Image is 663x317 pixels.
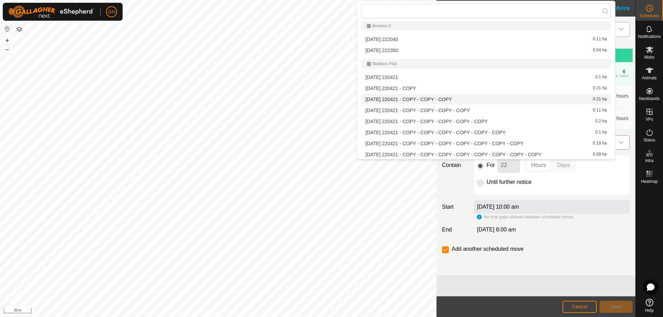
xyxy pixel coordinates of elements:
[365,86,416,91] span: [DATE] 220421 - COPY
[645,308,654,313] span: Help
[365,141,523,146] span: [DATE] 220421 - COPY - COPY - COPY - COPY - COPY - COPY - COPY
[477,227,516,232] span: [DATE] 8:00 am
[571,304,588,309] span: Cancel
[361,34,611,44] li: 2025-08-10 222040
[3,25,11,33] button: Reset Map
[8,6,95,18] img: Gallagher Logo
[593,97,607,102] span: 0.21 ha
[361,116,611,127] li: 2025-08-10 220421 - COPY - COPY - COPY - COPY - COPY
[613,69,616,74] div: 1
[612,93,628,99] span: 2 hours
[610,304,622,309] span: Save
[641,179,658,184] span: Heatmap
[638,34,661,39] span: Notifications
[636,296,663,315] a: Help
[365,97,452,102] span: [DATE] 220421 - COPY - COPY - COPY
[365,48,398,53] span: [DATE] 222350
[439,203,471,211] label: Start
[484,215,574,219] span: No time gaps allowed between scheduled moves
[593,37,607,42] span: 0.11 ha
[361,127,611,138] li: 2025-08-10 220421 - COPY - COPY - COPY - COPY - COPY - COPY
[191,308,217,314] a: Privacy Policy
[593,86,607,91] span: 0.21 ha
[642,76,657,80] span: Animals
[593,48,607,53] span: 0.04 ha
[593,141,607,146] span: 0.19 ha
[639,97,660,101] span: Neckbands
[439,161,471,169] label: Contain
[361,94,611,105] li: 2025-08-10 220421 - COPY - COPY - COPY
[599,301,633,313] button: Save
[225,308,246,314] a: Contact Us
[3,45,11,53] button: –
[361,72,611,82] li: 2025-08-10 220421
[365,152,541,157] span: [DATE] 220421 - COPY - COPY - COPY - COPY - COPY - COPY - COPY - COPY
[361,45,611,56] li: 2025-08-10 222350
[645,117,653,121] span: VPs
[595,130,607,135] span: 0.1 ha
[593,152,607,157] span: 0.09 ha
[361,149,611,160] li: 2025-08-10 220421 - COPY - COPY - COPY - COPY - COPY - COPY - COPY - COPY
[595,75,607,80] span: 0.1 ha
[15,25,23,33] button: Map Layers
[593,108,607,113] span: 0.11 ha
[365,75,398,80] span: [DATE] 220421
[439,226,471,234] label: End
[644,55,654,59] span: Mobs
[365,130,506,135] span: [DATE] 220421 - COPY - COPY - COPY - COPY - COPY - COPY
[595,119,607,124] span: 0.2 ha
[487,179,531,185] label: Until further notice
[108,8,115,16] span: GH
[477,204,519,210] label: [DATE] 10:00 am
[3,36,11,44] button: +
[623,69,625,74] div: 6
[365,119,488,124] span: [DATE] 220421 - COPY - COPY - COPY - COPY - COPY
[487,162,495,168] label: For
[643,138,655,142] span: Status
[365,108,470,113] span: [DATE] 220421 - COPY - COPY - COPY - COPY
[601,4,635,12] div: Advice
[563,301,597,313] button: Cancel
[620,74,628,78] div: mins
[645,159,653,163] span: Infra
[614,22,628,37] div: dropdown trigger
[365,37,398,42] span: [DATE] 222040
[367,62,605,66] div: Walkers Flat
[610,116,628,121] span: 22 hours
[452,246,523,252] label: Add another scheduled move
[361,138,611,149] li: 2025-08-10 220421 - COPY - COPY - COPY - COPY - COPY - COPY - COPY
[367,24,605,28] div: Browns 5
[361,105,611,116] li: 2025-08-10 220421 - COPY - COPY - COPY - COPY
[614,136,628,149] div: dropdown trigger
[361,83,611,93] li: 2025-08-10 220421 - COPY
[640,14,659,18] span: Schedules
